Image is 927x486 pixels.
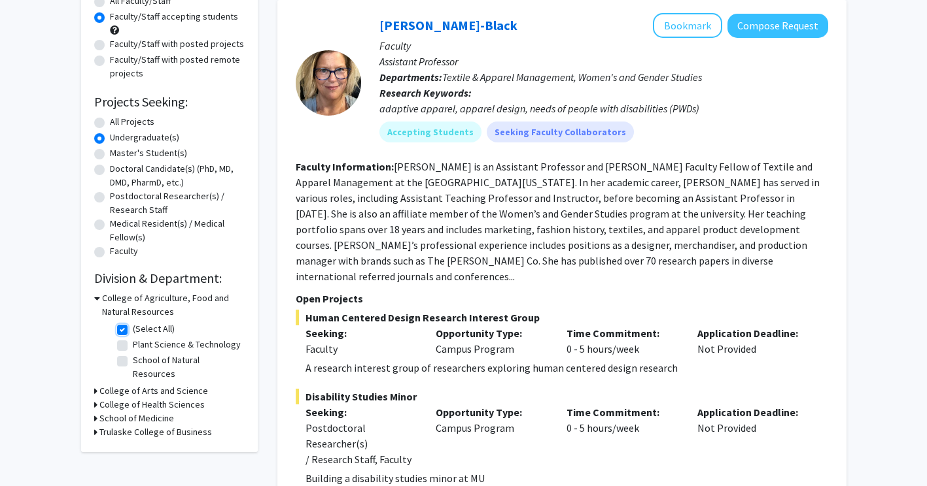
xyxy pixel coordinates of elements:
label: Faculty/Staff with posted projects [110,37,244,51]
b: Research Keywords: [379,86,472,99]
p: Application Deadline: [697,404,809,420]
iframe: Chat [10,427,56,476]
div: Faculty [306,341,417,357]
fg-read-more: [PERSON_NAME] is an Assistant Professor and [PERSON_NAME] Faculty Fellow of Textile and Apparel M... [296,160,820,283]
span: Disability Studies Minor [296,389,828,404]
h3: Trulaske College of Business [99,425,212,439]
div: adaptive apparel, apparel design, needs of people with disabilities (PWDs) [379,101,828,116]
label: Faculty/Staff accepting students [110,10,238,24]
div: Not Provided [688,404,818,467]
label: School of Natural Resources [133,353,241,381]
div: 0 - 5 hours/week [557,404,688,467]
label: Medical Resident(s) / Medical Fellow(s) [110,217,245,244]
label: Undergraduate(s) [110,131,179,144]
b: Faculty Information: [296,160,394,173]
button: Compose Request to Kerri McBee-Black [727,14,828,38]
p: Seeking: [306,325,417,341]
p: Seeking: [306,404,417,420]
label: Doctoral Candidate(s) (PhD, MD, DMD, PharmD, etc.) [110,162,245,189]
div: 0 - 5 hours/week [557,325,688,357]
button: Add Kerri McBee-Black to Bookmarks [653,13,722,38]
h2: Division & Department: [94,270,245,286]
a: [PERSON_NAME]-Black [379,17,517,33]
p: A research interest group of researchers exploring human centered design research [306,360,828,376]
label: Postdoctoral Researcher(s) / Research Staff [110,189,245,217]
h3: College of Arts and Science [99,384,208,398]
h3: College of Agriculture, Food and Natural Resources [102,291,245,319]
div: Campus Program [426,404,557,467]
mat-chip: Seeking Faculty Collaborators [487,121,634,142]
label: Faculty/Staff with posted remote projects [110,53,245,80]
mat-chip: Accepting Students [379,121,481,142]
label: Master's Student(s) [110,146,187,160]
div: Not Provided [688,325,818,357]
p: Time Commitment: [567,325,678,341]
p: Time Commitment: [567,404,678,420]
p: Assistant Professor [379,54,828,69]
p: Building a disability studies minor at MU [306,470,828,486]
div: Postdoctoral Researcher(s) / Research Staff, Faculty [306,420,417,467]
label: All Projects [110,115,154,129]
p: Open Projects [296,291,828,306]
h3: School of Medicine [99,412,174,425]
span: Textile & Apparel Management, Women's and Gender Studies [442,71,702,84]
span: Human Centered Design Research Interest Group [296,310,828,325]
label: Faculty [110,244,138,258]
p: Faculty [379,38,828,54]
b: Departments: [379,71,442,84]
div: Campus Program [426,325,557,357]
p: Opportunity Type: [436,404,547,420]
label: Plant Science & Technology [133,338,241,351]
p: Opportunity Type: [436,325,547,341]
h3: College of Health Sciences [99,398,205,412]
h2: Projects Seeking: [94,94,245,110]
p: Application Deadline: [697,325,809,341]
label: (Select All) [133,322,175,336]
